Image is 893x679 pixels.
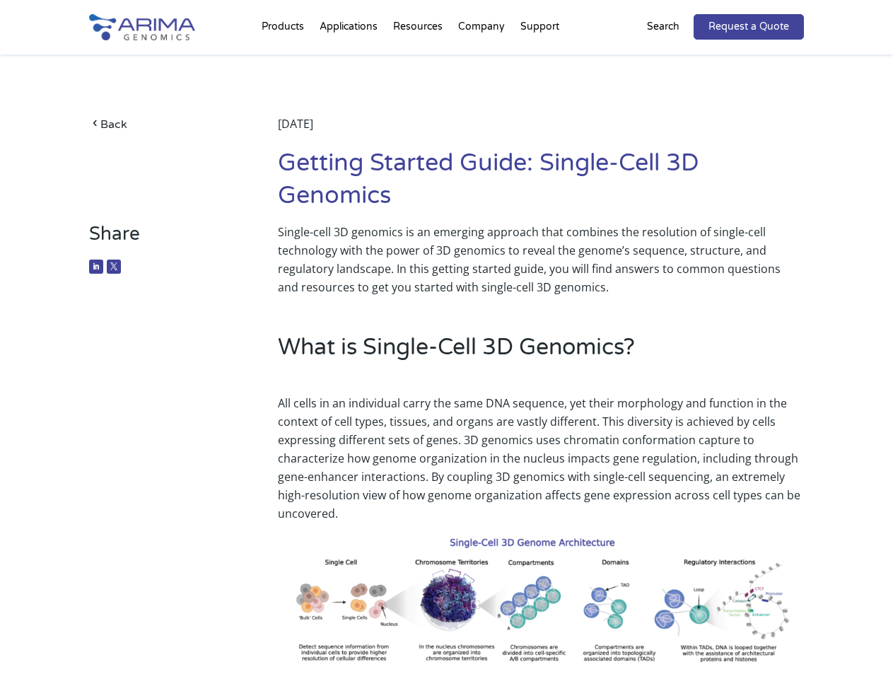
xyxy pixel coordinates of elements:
[647,18,679,36] p: Search
[278,115,804,147] div: [DATE]
[278,147,804,223] h1: Getting Started Guide: Single-Cell 3D Genomics
[278,332,804,374] h2: What is Single-Cell 3D Genomics?
[89,115,238,134] a: Back
[278,223,804,296] p: Single-cell 3D genomics is an emerging approach that combines the resolution of single-cell techn...
[89,223,238,256] h3: Share
[694,14,804,40] a: Request a Quote
[89,14,195,40] img: Arima-Genomics-logo
[278,394,804,534] p: All cells in an individual carry the same DNA sequence, yet their morphology and function in the ...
